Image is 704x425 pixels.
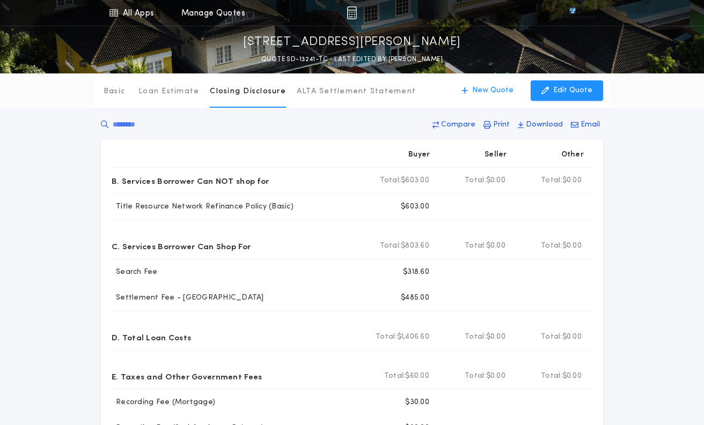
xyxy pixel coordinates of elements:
p: Download [526,120,563,130]
p: Compare [441,120,475,130]
p: Other [561,150,584,160]
b: Total: [465,371,486,382]
span: $0.00 [562,175,582,186]
span: $1,406.60 [397,332,429,342]
p: Closing Disclosure [210,86,286,97]
button: Edit Quote [531,80,603,101]
span: $803.60 [401,241,429,251]
b: Total: [541,175,562,186]
p: [STREET_ADDRESS][PERSON_NAME] [243,34,461,51]
b: Total: [541,371,562,382]
p: Email [581,120,600,130]
p: C. Services Borrower Can Shop For [112,237,251,255]
p: QUOTE SD-13241-TC - LAST EDITED BY [PERSON_NAME] [261,54,443,65]
p: B. Services Borrower Can NOT shop for [112,172,269,189]
b: Total: [465,241,486,251]
b: Total: [541,332,562,342]
b: Total: [541,241,562,251]
span: $0.00 [562,332,582,342]
p: $485.00 [401,293,429,303]
b: Total: [465,175,486,186]
p: Recording Fee (Mortgage) [112,397,215,408]
p: $318.60 [403,267,429,278]
span: $0.00 [486,241,505,251]
img: vs-icon [550,8,595,18]
p: New Quote [472,85,514,96]
span: $0.00 [486,175,505,186]
p: $603.00 [401,202,429,212]
p: $30.00 [405,397,429,408]
p: Loan Estimate [138,86,199,97]
p: Search Fee [112,267,158,278]
b: Total: [376,332,397,342]
b: Total: [465,332,486,342]
p: Edit Quote [553,85,592,96]
button: New Quote [451,80,524,101]
b: Total: [380,241,401,251]
p: D. Total Loan Costs [112,329,191,346]
p: E. Taxes and Other Government Fees [112,368,262,385]
span: $0.00 [562,241,582,251]
button: Email [568,115,603,135]
p: Buyer [408,150,430,160]
span: $0.00 [486,332,505,342]
span: $0.00 [562,371,582,382]
button: Download [515,115,566,135]
b: Total: [384,371,406,382]
button: Print [480,115,513,135]
b: Total: [380,175,401,186]
p: Title Resource Network Refinance Policy (Basic) [112,202,294,212]
p: Print [493,120,510,130]
span: $603.00 [401,175,429,186]
button: Compare [429,115,479,135]
p: Settlement Fee - [GEOGRAPHIC_DATA] [112,293,264,303]
p: ALTA Settlement Statement [297,86,416,97]
p: Basic [104,86,125,97]
span: $60.00 [405,371,429,382]
p: Seller [485,150,507,160]
span: $0.00 [486,371,505,382]
img: img [347,6,357,19]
